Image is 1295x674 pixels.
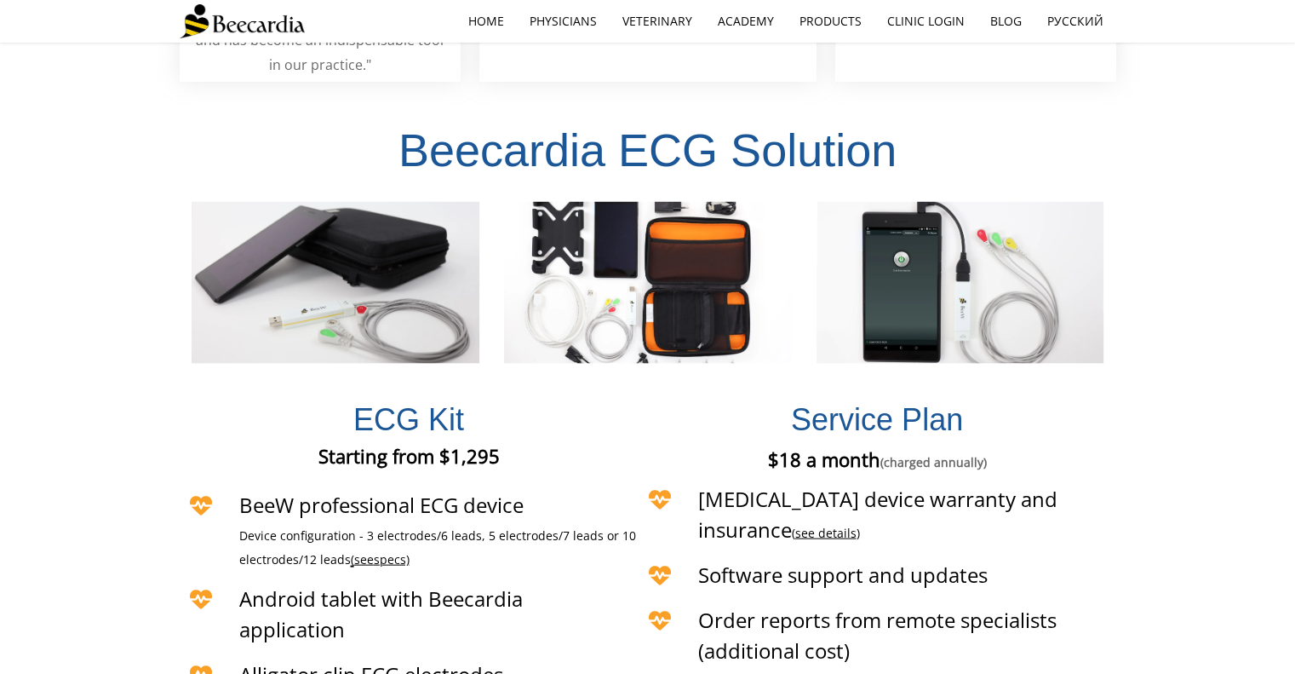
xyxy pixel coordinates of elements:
a: Academy [705,2,787,41]
span: Order reports from remote specialists (additional cost) [698,606,1057,665]
a: see details [795,525,857,541]
span: Android tablet with Beecardia application [239,585,523,643]
span: specs) [374,551,410,567]
a: Русский [1034,2,1116,41]
span: BeeW professional ECG device [239,491,524,519]
a: Products [787,2,874,41]
span: $18 a month [767,446,986,472]
span: Beecardia ECG Solution [398,124,897,176]
span: see [354,551,374,567]
a: Clinic Login [874,2,977,41]
a: seespecs) [354,553,410,567]
span: Service Plan [791,402,963,437]
span: Starting from $1,295 [318,443,500,469]
img: Beecardia [180,4,305,38]
a: Blog [977,2,1034,41]
span: ( [351,551,354,567]
span: ( ) [792,525,860,541]
a: Veterinary [610,2,705,41]
span: (charged annually) [880,454,986,470]
span: ECG Kit [353,402,464,437]
span: Device configuration - 3 electrodes/6 leads, 5 electrodes/7 leads or 10 electrodes/12 leads [239,527,636,568]
span: [MEDICAL_DATA] device warranty and insurance [698,485,1057,544]
a: home [456,2,517,41]
a: Physicians [517,2,610,41]
span: Software support and updates [698,561,988,589]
